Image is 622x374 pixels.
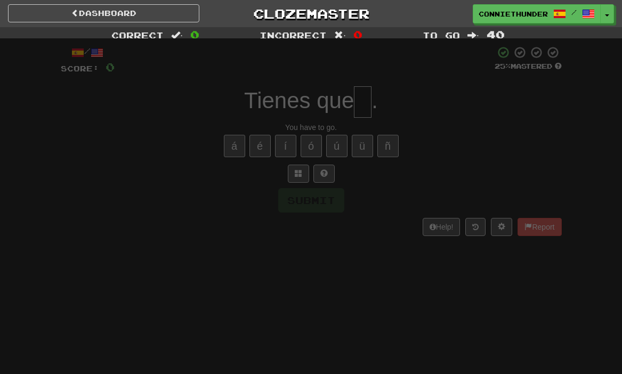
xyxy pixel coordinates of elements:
span: ConnieThunder [479,9,548,19]
span: 25 % [495,62,511,70]
span: 0 [353,28,362,41]
button: Help! [423,218,461,236]
span: To go [423,30,460,40]
span: / [571,9,577,16]
span: Score: [61,64,99,73]
div: / [61,46,115,59]
span: 0 [106,60,115,74]
button: í [275,135,296,157]
button: Submit [278,188,344,213]
span: . [371,88,378,113]
span: Incorrect [260,30,327,40]
span: 40 [487,28,505,41]
a: Clozemaster [215,4,407,23]
button: Switch sentence to multiple choice alt+p [288,165,309,183]
button: é [249,135,271,157]
a: Dashboard [8,4,199,22]
button: ó [301,135,322,157]
button: Report [518,218,561,236]
span: 0 [190,28,199,41]
button: á [224,135,245,157]
a: ConnieThunder / [473,4,601,23]
span: : [334,31,346,40]
div: Mastered [495,62,562,71]
span: : [171,31,183,40]
button: ü [352,135,373,157]
button: ñ [377,135,399,157]
button: Round history (alt+y) [465,218,486,236]
span: Correct [111,30,164,40]
button: Single letter hint - you only get 1 per sentence and score half the points! alt+h [313,165,335,183]
div: You have to go. [61,122,562,133]
span: Tienes que [244,88,354,113]
span: : [467,31,479,40]
button: ú [326,135,348,157]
